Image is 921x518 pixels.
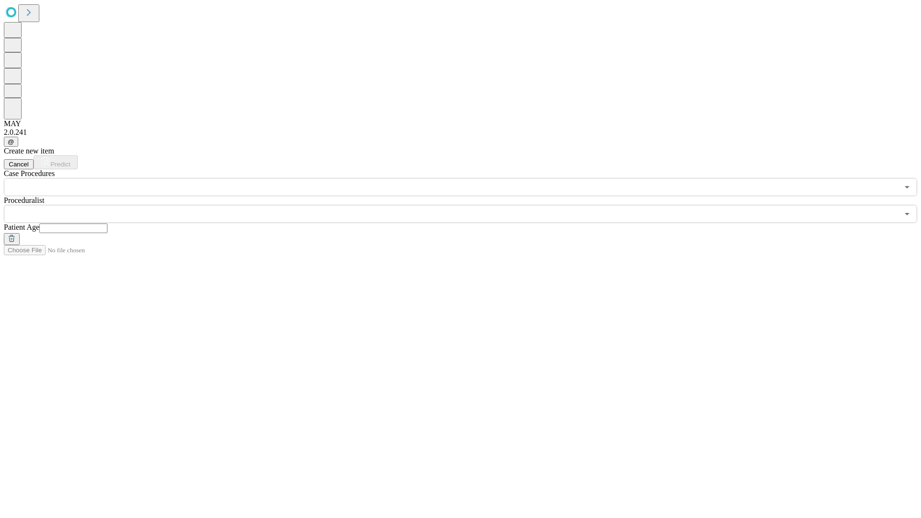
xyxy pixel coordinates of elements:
[900,180,914,194] button: Open
[4,119,917,128] div: MAY
[4,137,18,147] button: @
[34,155,78,169] button: Predict
[50,161,70,168] span: Predict
[8,138,14,145] span: @
[4,128,917,137] div: 2.0.241
[4,196,44,204] span: Proceduralist
[4,159,34,169] button: Cancel
[900,207,914,221] button: Open
[4,147,54,155] span: Create new item
[4,169,55,177] span: Scheduled Procedure
[9,161,29,168] span: Cancel
[4,223,39,231] span: Patient Age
